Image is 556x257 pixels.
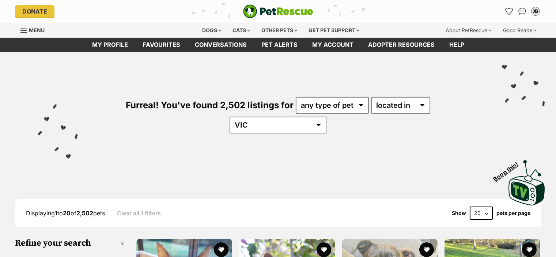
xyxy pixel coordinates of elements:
[188,38,254,52] a: conversations
[214,242,228,257] button: favourite
[522,242,537,257] button: favourite
[26,209,105,217] span: Displaying to of pets
[197,23,226,38] div: Dogs
[63,209,71,217] strong: 20
[243,4,313,18] a: PetRescue
[15,238,125,248] h3: Refine your search
[15,5,54,18] a: Donate
[243,4,313,18] img: logo-e224e6f780fb5917bec1dbf3a21bbac754714ae5b6737aabdf751b685950b380.svg
[317,242,331,257] button: favourite
[85,38,135,52] a: My profile
[76,209,93,217] strong: 2,502
[496,210,530,216] label: pets per page
[29,27,45,33] span: Menu
[227,23,255,38] div: Cats
[503,5,541,17] ul: Account quick links
[256,23,302,38] div: Other pets
[508,160,545,205] img: PetRescue TV logo
[492,156,526,182] span: Boop this!
[126,100,294,110] span: Furreal! You've found 2,502 listings for
[452,210,466,216] span: Show
[503,5,515,17] a: Favourites
[518,8,526,15] img: chat-41dd97257d64d25036548639549fe6c8038ab92f7586957e7f3b1b290dea8141.svg
[419,242,434,257] button: favourite
[135,38,188,52] a: Favourites
[254,38,305,52] a: Pet alerts
[20,23,50,36] a: Menu
[361,38,442,52] a: Adopter resources
[305,38,361,52] a: My account
[530,5,541,17] button: My account
[517,5,528,17] a: Conversations
[498,23,541,38] div: Good Reads
[508,154,545,207] a: Boop this!
[303,23,364,38] div: Get pet support
[440,23,496,38] div: About PetRescue
[532,8,539,15] div: JB
[55,209,57,217] strong: 1
[442,38,472,52] a: Help
[117,210,161,216] a: Clear all 1 filters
